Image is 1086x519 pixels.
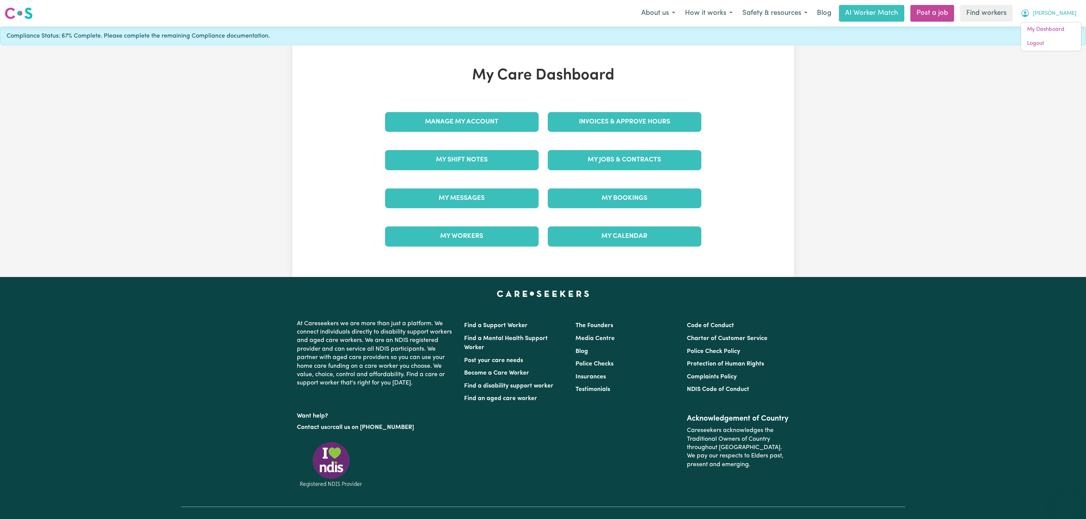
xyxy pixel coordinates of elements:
[1033,9,1076,18] span: [PERSON_NAME]
[464,335,548,351] a: Find a Mental Health Support Worker
[576,348,588,354] a: Blog
[687,335,767,342] a: Charter of Customer Service
[1056,489,1080,513] iframe: Button to launch messaging window, conversation in progress
[687,323,734,329] a: Code of Conduct
[380,66,706,85] h1: My Care Dashboard
[385,226,539,246] a: My Workers
[297,409,455,420] p: Want help?
[5,5,33,22] a: Careseekers logo
[636,5,680,21] button: About us
[1021,22,1081,51] div: My Account
[548,188,701,208] a: My Bookings
[464,383,553,389] a: Find a disability support worker
[497,291,589,297] a: Careseekers home page
[385,150,539,170] a: My Shift Notes
[687,374,737,380] a: Complaints Policy
[5,6,33,20] img: Careseekers logo
[910,5,954,22] a: Post a job
[548,226,701,246] a: My Calendar
[812,5,836,22] a: Blog
[297,316,455,391] p: At Careseekers we are more than just a platform. We connect individuals directly to disability su...
[464,370,529,376] a: Become a Care Worker
[297,441,365,488] img: Registered NDIS provider
[687,414,789,423] h2: Acknowledgement of Country
[464,358,523,364] a: Post your care needs
[1016,5,1081,21] button: My Account
[385,112,539,132] a: Manage My Account
[576,386,610,392] a: Testimonials
[1021,22,1081,37] a: My Dashboard
[297,420,455,435] p: or
[680,5,737,21] button: How it works
[1021,36,1081,51] a: Logout
[548,150,701,170] a: My Jobs & Contracts
[548,112,701,132] a: Invoices & Approve Hours
[297,424,327,430] a: Contact us
[576,361,614,367] a: Police Checks
[6,32,270,41] span: Compliance Status: 67% Complete. Please complete the remaining Compliance documentation.
[464,323,528,329] a: Find a Support Worker
[960,5,1013,22] a: Find workers
[687,361,764,367] a: Protection of Human Rights
[464,396,537,402] a: Find an aged care worker
[385,188,539,208] a: My Messages
[687,423,789,472] p: Careseekers acknowledges the Traditional Owners of Country throughout [GEOGRAPHIC_DATA]. We pay o...
[576,323,613,329] a: The Founders
[576,374,606,380] a: Insurances
[333,424,414,430] a: call us on [PHONE_NUMBER]
[839,5,904,22] a: AI Worker Match
[576,335,615,342] a: Media Centre
[737,5,812,21] button: Safety & resources
[687,386,749,392] a: NDIS Code of Conduct
[687,348,740,354] a: Police Check Policy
